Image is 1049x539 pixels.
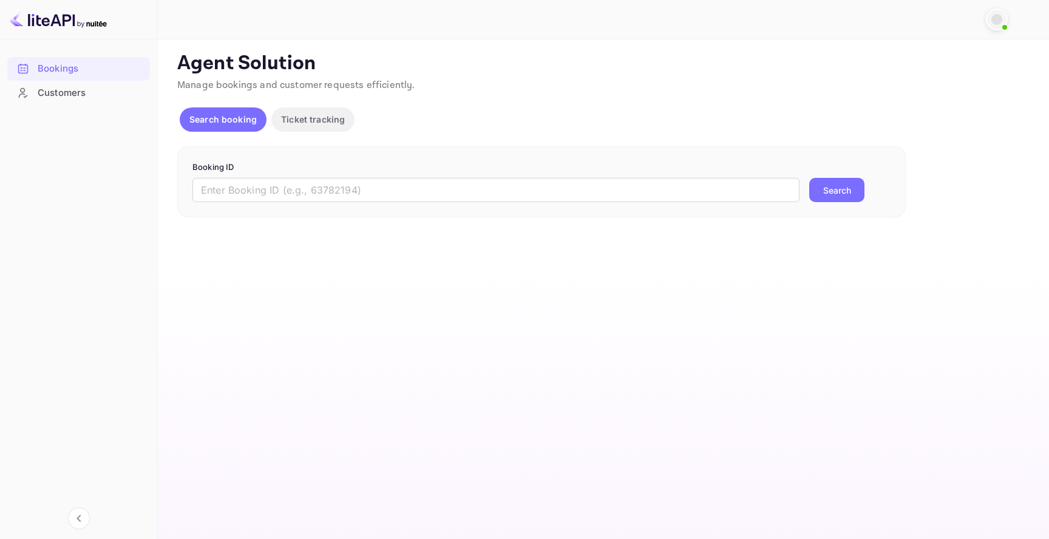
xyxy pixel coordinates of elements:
[177,79,415,92] span: Manage bookings and customer requests efficiently.
[10,10,107,29] img: LiteAPI logo
[7,57,150,81] div: Bookings
[7,57,150,80] a: Bookings
[38,62,144,76] div: Bookings
[177,52,1027,76] p: Agent Solution
[38,86,144,100] div: Customers
[7,81,150,105] div: Customers
[189,113,257,126] p: Search booking
[192,178,799,202] input: Enter Booking ID (e.g., 63782194)
[192,161,891,174] p: Booking ID
[281,113,345,126] p: Ticket tracking
[68,507,90,529] button: Collapse navigation
[7,81,150,104] a: Customers
[809,178,864,202] button: Search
